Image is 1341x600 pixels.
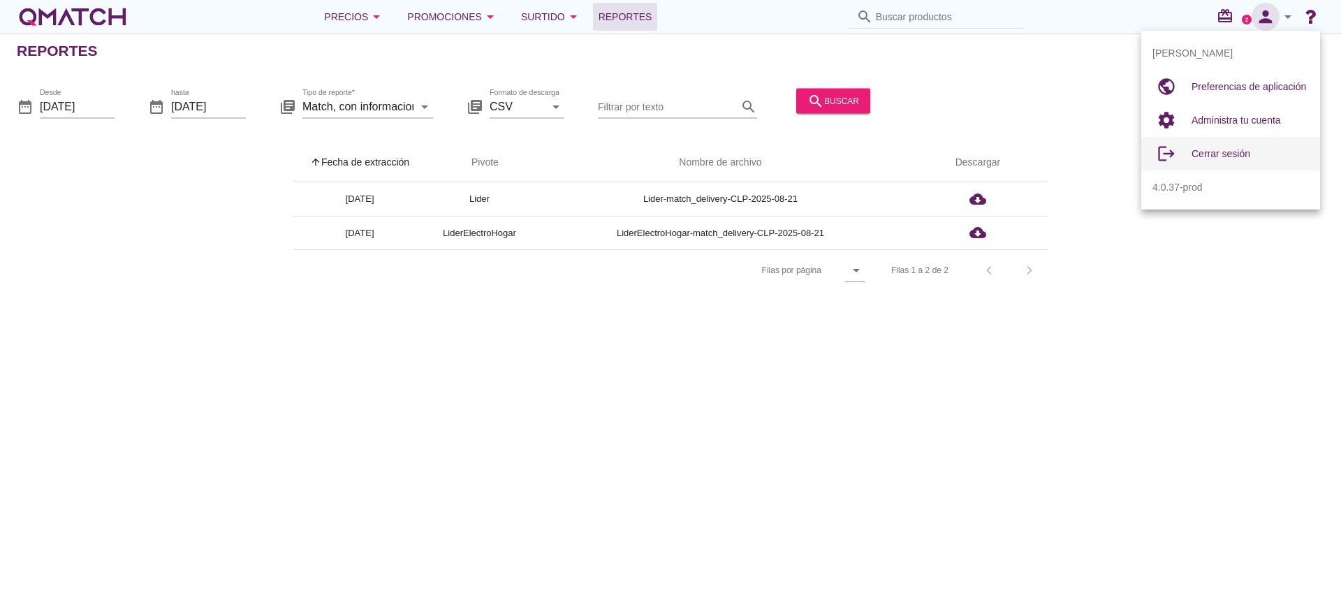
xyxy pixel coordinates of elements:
[796,88,870,113] button: buscar
[848,262,865,279] i: arrow_drop_down
[407,8,499,25] div: Promociones
[310,156,321,168] i: arrow_upward
[622,250,865,291] div: Filas por página
[533,182,908,216] td: Lider-match_delivery-CLP-2025-08-21
[1192,148,1250,159] span: Cerrar sesión
[969,224,986,241] i: cloud_download
[533,216,908,249] td: LiderElectroHogar-match_delivery-CLP-2025-08-21
[891,264,948,277] div: Filas 1 a 2 de 2
[293,216,426,249] td: [DATE]
[1245,16,1249,22] text: 2
[1192,81,1306,92] span: Preferencias de aplicación
[1152,46,1233,61] span: [PERSON_NAME]
[740,98,757,115] i: search
[467,98,483,115] i: library_books
[148,98,165,115] i: date_range
[565,8,582,25] i: arrow_drop_down
[368,8,385,25] i: arrow_drop_down
[17,40,98,62] h2: Reportes
[293,182,426,216] td: [DATE]
[908,143,1048,182] th: Descargar: Not sorted.
[1192,115,1281,126] span: Administra tu cuenta
[807,92,824,109] i: search
[1152,140,1180,168] i: logout
[593,3,658,31] a: Reportes
[171,95,246,117] input: hasta
[313,3,396,31] button: Precios
[1252,7,1280,27] i: person
[521,8,582,25] div: Surtido
[1280,8,1296,25] i: arrow_drop_down
[533,143,908,182] th: Nombre de archivo: Not sorted.
[876,6,1016,28] input: Buscar productos
[293,143,426,182] th: Fecha de extracción: Sorted ascending. Activate to sort descending.
[599,8,652,25] span: Reportes
[324,8,385,25] div: Precios
[1217,8,1239,24] i: redeem
[17,3,129,31] a: white-qmatch-logo
[1152,106,1180,134] i: settings
[416,98,433,115] i: arrow_drop_down
[807,92,859,109] div: buscar
[548,98,564,115] i: arrow_drop_down
[396,3,510,31] button: Promociones
[1152,73,1180,101] i: public
[598,95,738,117] input: Filtrar por texto
[40,95,115,117] input: Desde
[490,95,545,117] input: Formato de descarga
[426,143,533,182] th: Pivote: Not sorted. Activate to sort ascending.
[856,8,873,25] i: search
[279,98,296,115] i: library_books
[482,8,499,25] i: arrow_drop_down
[426,216,533,249] td: LiderElectroHogar
[1242,15,1252,24] a: 2
[969,191,986,207] i: cloud_download
[1152,180,1203,195] span: 4.0.37-prod
[426,182,533,216] td: Lider
[510,3,593,31] button: Surtido
[17,98,34,115] i: date_range
[302,95,413,117] input: Tipo de reporte*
